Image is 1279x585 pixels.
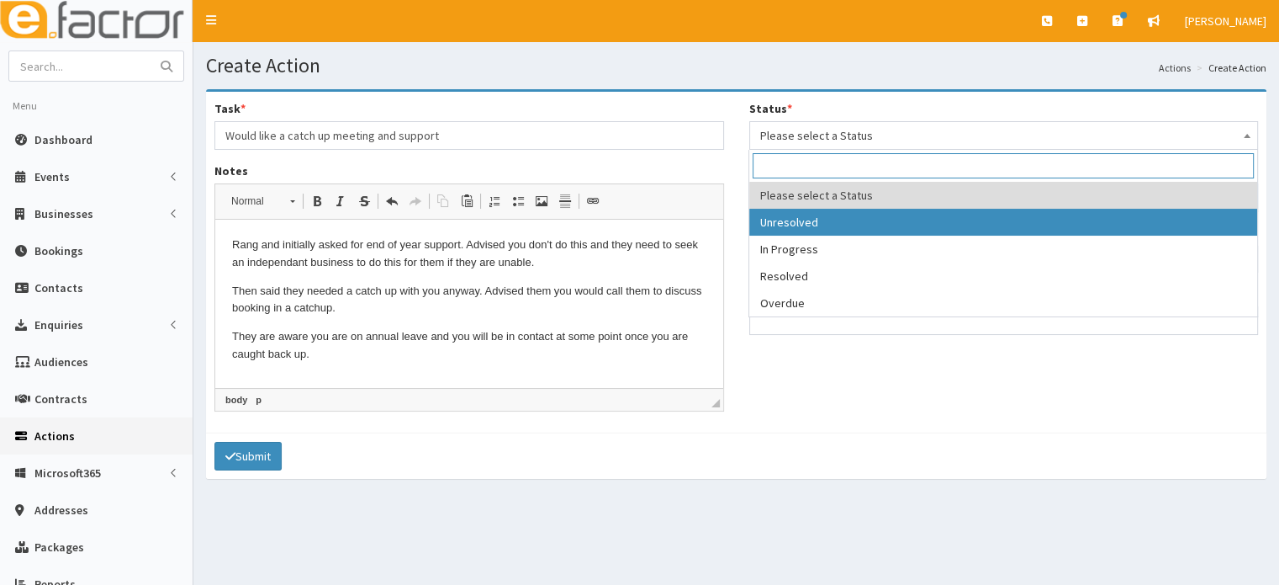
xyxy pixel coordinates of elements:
a: Link (Ctrl+L) [581,190,605,212]
span: [PERSON_NAME] [1185,13,1266,29]
iframe: Rich Text Editor, notes [215,220,723,388]
a: Redo (Ctrl+Y) [404,190,427,212]
a: Actions [1159,61,1191,75]
span: Please select a Status [760,124,1248,147]
a: Bold (Ctrl+B) [305,190,329,212]
span: Enquiries [34,317,83,332]
span: Addresses [34,503,88,518]
a: Insert Horizontal Line [553,190,577,212]
a: Paste (Ctrl+V) [455,190,478,212]
li: In Progress [749,236,1256,263]
li: Unresolved [749,209,1256,236]
a: Insert/Remove Bulleted List [506,190,530,212]
a: Image [530,190,553,212]
a: body element [222,392,251,407]
span: Audiences [34,354,88,370]
span: Contacts [34,280,83,295]
label: Task [214,100,246,117]
a: Copy (Ctrl+C) [431,190,455,212]
span: Dashboard [34,132,92,147]
span: Please select a Status [749,121,1259,150]
button: Submit [214,442,282,471]
span: Drag to resize [711,399,720,407]
input: Search... [9,51,151,81]
span: Packages [34,540,84,555]
h1: Create Action [206,55,1266,77]
a: Italic (Ctrl+I) [329,190,352,212]
a: Normal [222,189,304,213]
li: Create Action [1192,61,1266,75]
span: Actions [34,428,75,444]
label: Status [749,100,792,117]
a: p element [252,392,265,407]
span: Normal [223,190,282,212]
li: Resolved [749,263,1256,290]
a: Strike Through [352,190,376,212]
label: Notes [214,162,248,179]
span: Microsoft365 [34,465,101,481]
a: Undo (Ctrl+Z) [380,190,404,212]
span: Businesses [34,206,93,221]
span: Contracts [34,391,87,407]
a: Insert/Remove Numbered List [483,190,506,212]
span: Bookings [34,243,83,258]
span: Events [34,169,70,184]
li: Overdue [749,290,1256,316]
li: Please select a Status [749,182,1256,209]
